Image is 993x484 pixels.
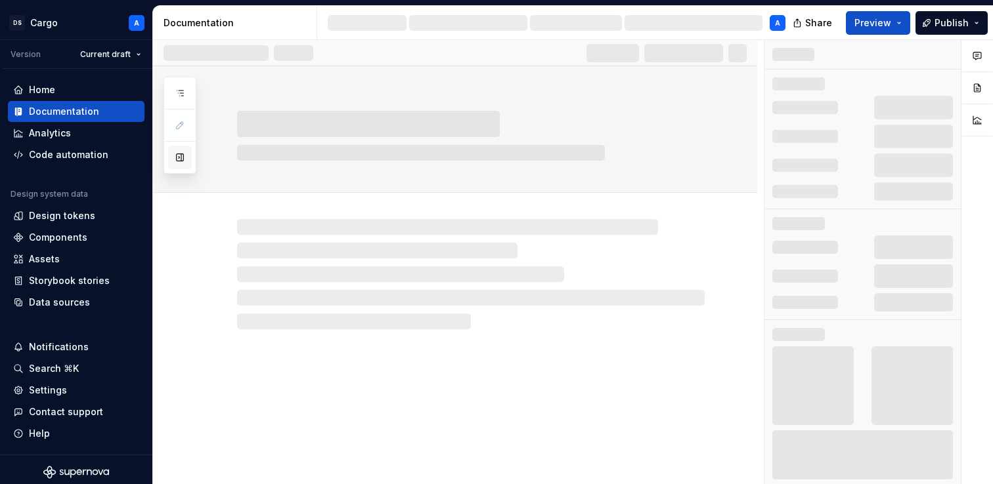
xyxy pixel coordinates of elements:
a: Assets [8,249,144,270]
div: Home [29,83,55,96]
div: Design tokens [29,209,95,222]
div: Cargo [30,16,58,30]
a: Analytics [8,123,144,144]
span: Preview [854,16,891,30]
button: Share [786,11,841,35]
button: Publish [916,11,988,35]
div: Documentation [164,16,311,30]
button: Preview [846,11,910,35]
span: Share [805,16,832,30]
a: Home [8,79,144,100]
div: Data sources [29,296,90,309]
div: Analytics [29,127,71,140]
a: Settings [8,380,144,401]
a: Components [8,227,144,248]
a: Data sources [8,292,144,313]
button: Current draft [74,45,147,64]
a: Design tokens [8,205,144,226]
a: Storybook stories [8,270,144,291]
div: Settings [29,384,67,397]
button: Contact support [8,401,144,422]
div: Documentation [29,105,99,118]
a: Documentation [8,101,144,122]
svg: Supernova Logo [43,466,109,479]
div: DS [9,15,25,31]
button: Search ⌘K [8,358,144,379]
div: Design system data [11,189,88,199]
div: Notifications [29,340,89,353]
button: Notifications [8,336,144,357]
div: Help [29,427,50,440]
div: Assets [29,252,60,266]
div: Components [29,231,87,244]
a: Code automation [8,144,144,165]
div: Storybook stories [29,274,110,287]
button: Help [8,423,144,444]
button: DSCargoA [3,9,150,37]
div: A [134,18,139,28]
span: Publish [935,16,969,30]
div: A [775,18,780,28]
div: Contact support [29,405,103,418]
span: Current draft [80,49,131,60]
div: Version [11,49,41,60]
div: Code automation [29,148,108,161]
div: Search ⌘K [29,362,79,375]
